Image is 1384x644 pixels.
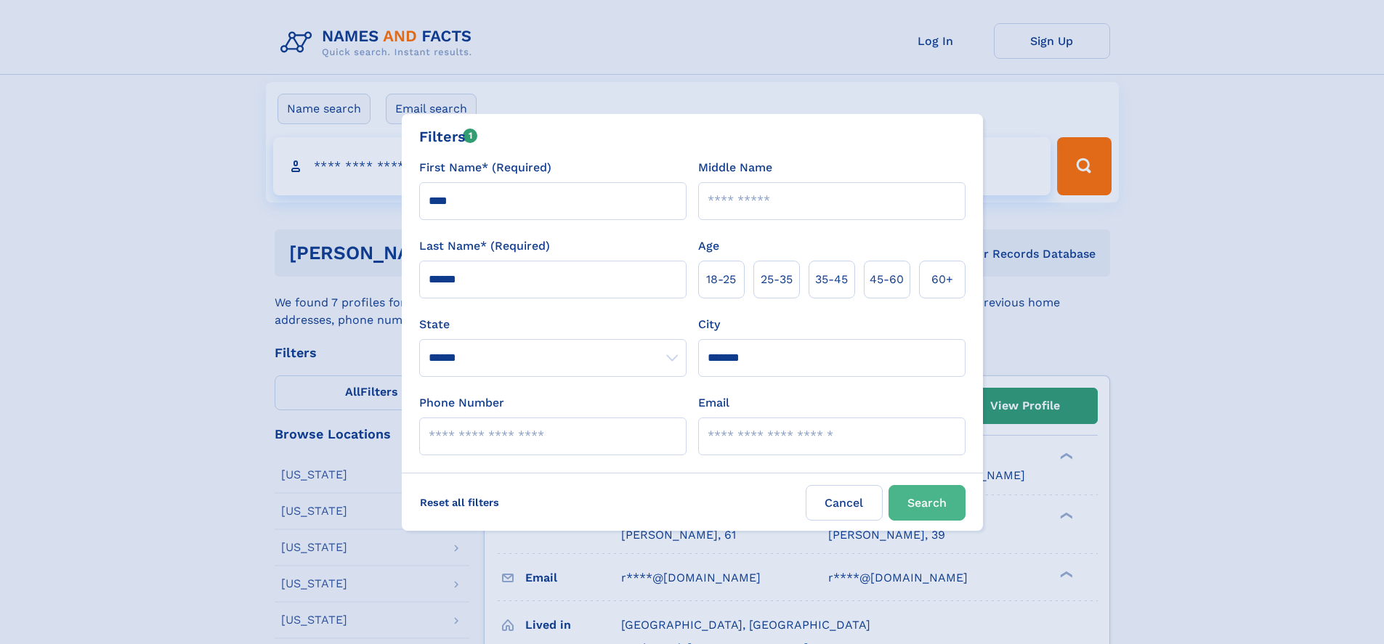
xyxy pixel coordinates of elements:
[698,394,729,412] label: Email
[889,485,966,521] button: Search
[761,271,793,288] span: 25‑35
[419,237,550,255] label: Last Name* (Required)
[698,237,719,255] label: Age
[815,271,848,288] span: 35‑45
[706,271,736,288] span: 18‑25
[419,394,504,412] label: Phone Number
[410,485,509,520] label: Reset all filters
[419,159,551,176] label: First Name* (Required)
[931,271,953,288] span: 60+
[698,316,720,333] label: City
[419,316,687,333] label: State
[698,159,772,176] label: Middle Name
[870,271,904,288] span: 45‑60
[806,485,883,521] label: Cancel
[419,126,478,147] div: Filters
